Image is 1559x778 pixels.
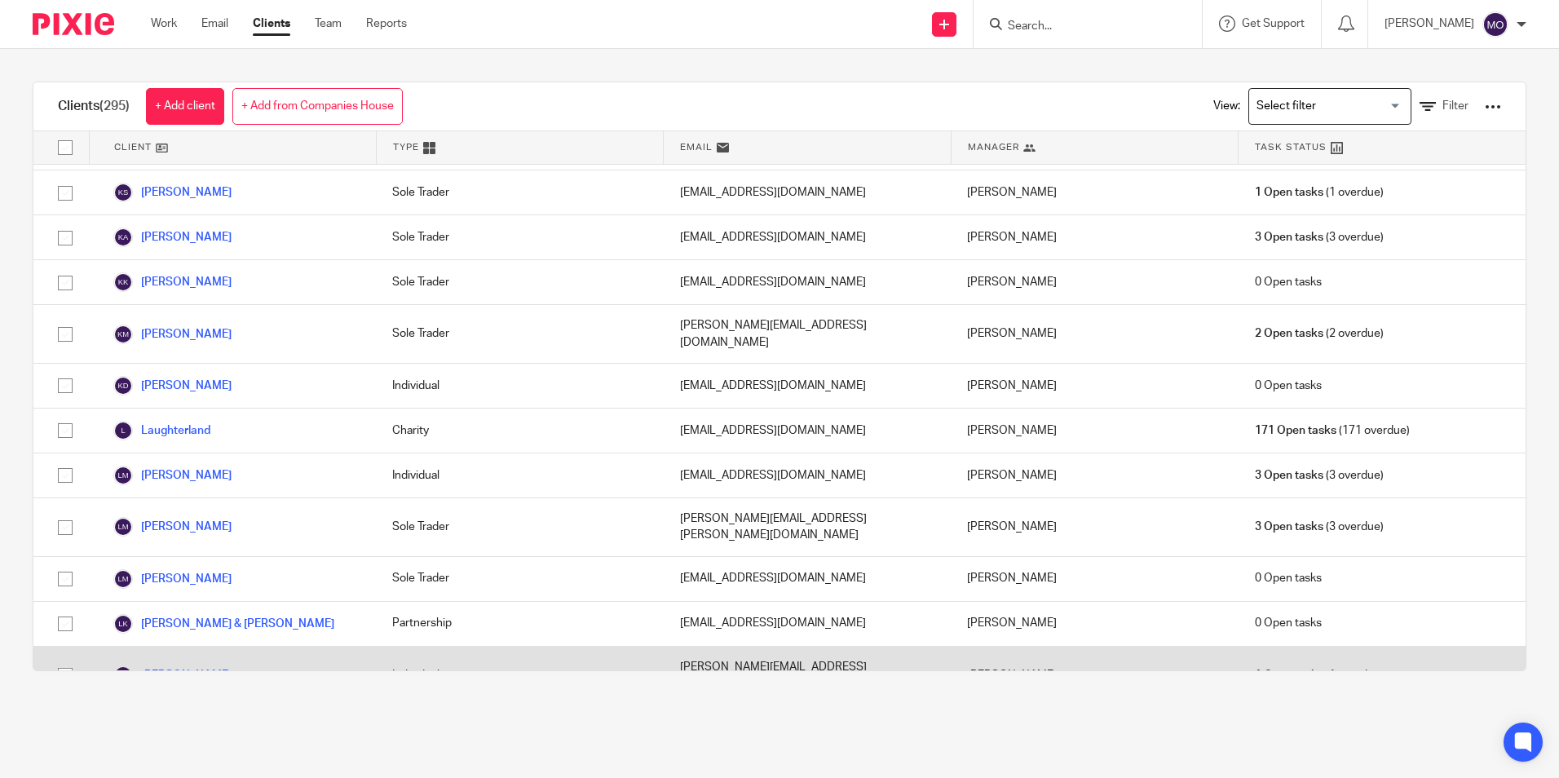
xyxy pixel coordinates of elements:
[664,557,951,601] div: [EMAIL_ADDRESS][DOMAIN_NAME]
[1442,100,1468,112] span: Filter
[1255,519,1384,535] span: (3 overdue)
[951,305,1238,363] div: [PERSON_NAME]
[376,557,663,601] div: Sole Trader
[1255,422,1336,439] span: 171 Open tasks
[1255,140,1327,154] span: Task Status
[376,602,663,646] div: Partnership
[1385,15,1474,32] p: [PERSON_NAME]
[113,228,232,247] a: [PERSON_NAME]
[58,98,130,115] h1: Clients
[1255,667,1323,683] span: 1 Open tasks
[33,13,114,35] img: Pixie
[1248,88,1411,125] div: Search for option
[1255,184,1384,201] span: (1 overdue)
[113,228,133,247] img: svg%3E
[50,132,81,163] input: Select all
[1006,20,1153,34] input: Search
[113,376,232,396] a: [PERSON_NAME]
[113,517,133,537] img: svg%3E
[113,325,232,344] a: [PERSON_NAME]
[113,272,232,292] a: [PERSON_NAME]
[113,665,232,685] a: [PERSON_NAME]
[376,170,663,214] div: Sole Trader
[114,140,152,154] span: Client
[1189,82,1501,130] div: View:
[113,183,133,202] img: svg%3E
[951,498,1238,556] div: [PERSON_NAME]
[951,409,1238,453] div: [PERSON_NAME]
[1242,18,1305,29] span: Get Support
[113,569,232,589] a: [PERSON_NAME]
[376,647,663,705] div: Individual
[113,569,133,589] img: svg%3E
[951,557,1238,601] div: [PERSON_NAME]
[664,305,951,363] div: [PERSON_NAME][EMAIL_ADDRESS][DOMAIN_NAME]
[1255,229,1323,245] span: 3 Open tasks
[951,602,1238,646] div: [PERSON_NAME]
[376,305,663,363] div: Sole Trader
[1255,274,1322,290] span: 0 Open tasks
[664,498,951,556] div: [PERSON_NAME][EMAIL_ADDRESS][PERSON_NAME][DOMAIN_NAME]
[376,409,663,453] div: Charity
[113,421,133,440] img: svg%3E
[113,421,210,440] a: Laughterland
[664,215,951,259] div: [EMAIL_ADDRESS][DOMAIN_NAME]
[376,498,663,556] div: Sole Trader
[151,15,177,32] a: Work
[968,140,1019,154] span: Manager
[664,364,951,408] div: [EMAIL_ADDRESS][DOMAIN_NAME]
[113,272,133,292] img: svg%3E
[1255,667,1384,683] span: (1 overdue)
[113,466,232,485] a: [PERSON_NAME]
[1255,325,1384,342] span: (2 overdue)
[113,614,133,634] img: svg%3E
[664,453,951,497] div: [EMAIL_ADDRESS][DOMAIN_NAME]
[393,140,419,154] span: Type
[1255,378,1322,394] span: 0 Open tasks
[113,665,133,685] img: svg%3E
[951,453,1238,497] div: [PERSON_NAME]
[113,466,133,485] img: svg%3E
[376,260,663,304] div: Sole Trader
[664,260,951,304] div: [EMAIL_ADDRESS][DOMAIN_NAME]
[951,647,1238,705] div: [PERSON_NAME]
[1251,92,1402,121] input: Search for option
[99,99,130,113] span: (295)
[113,614,334,634] a: [PERSON_NAME] & [PERSON_NAME]
[201,15,228,32] a: Email
[376,364,663,408] div: Individual
[232,88,403,125] a: + Add from Companies House
[113,325,133,344] img: svg%3E
[366,15,407,32] a: Reports
[1255,467,1323,484] span: 3 Open tasks
[951,260,1238,304] div: [PERSON_NAME]
[376,215,663,259] div: Sole Trader
[1255,184,1323,201] span: 1 Open tasks
[376,453,663,497] div: Individual
[253,15,290,32] a: Clients
[1255,519,1323,535] span: 3 Open tasks
[1482,11,1508,38] img: svg%3E
[664,170,951,214] div: [EMAIL_ADDRESS][DOMAIN_NAME]
[664,409,951,453] div: [EMAIL_ADDRESS][DOMAIN_NAME]
[1255,422,1410,439] span: (171 overdue)
[113,376,133,396] img: svg%3E
[951,364,1238,408] div: [PERSON_NAME]
[664,647,951,705] div: [PERSON_NAME][EMAIL_ADDRESS][DOMAIN_NAME]
[113,183,232,202] a: [PERSON_NAME]
[951,215,1238,259] div: [PERSON_NAME]
[1255,467,1384,484] span: (3 overdue)
[113,517,232,537] a: [PERSON_NAME]
[1255,615,1322,631] span: 0 Open tasks
[664,602,951,646] div: [EMAIL_ADDRESS][DOMAIN_NAME]
[1255,229,1384,245] span: (3 overdue)
[146,88,224,125] a: + Add client
[1255,325,1323,342] span: 2 Open tasks
[1255,570,1322,586] span: 0 Open tasks
[951,170,1238,214] div: [PERSON_NAME]
[315,15,342,32] a: Team
[680,140,713,154] span: Email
